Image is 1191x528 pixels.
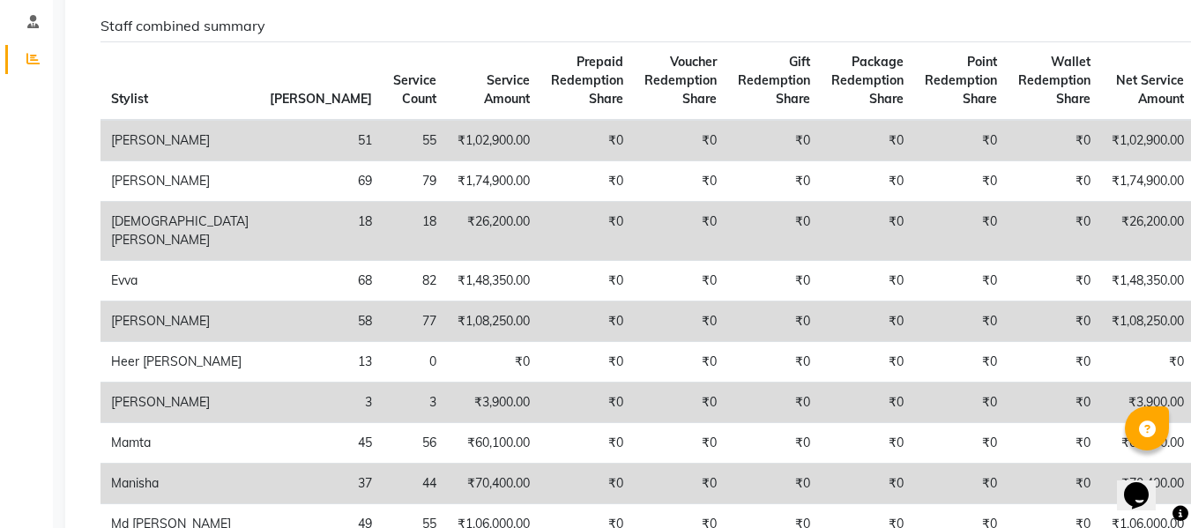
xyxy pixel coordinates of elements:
td: 56 [383,423,447,464]
td: ₹0 [821,464,914,504]
td: ₹0 [540,161,634,202]
td: ₹0 [634,161,727,202]
td: ₹0 [914,120,1008,161]
td: ₹0 [1008,383,1101,423]
span: Voucher Redemption Share [644,54,717,107]
td: ₹3,900.00 [447,383,540,423]
td: ₹0 [914,464,1008,504]
td: ₹0 [727,120,821,161]
td: ₹0 [914,161,1008,202]
span: Service Count [393,72,436,107]
td: ₹70,400.00 [447,464,540,504]
td: ₹0 [1008,301,1101,342]
td: ₹0 [727,161,821,202]
td: ₹0 [821,301,914,342]
td: 69 [259,161,383,202]
td: ₹0 [821,161,914,202]
span: Prepaid Redemption Share [551,54,623,107]
td: 77 [383,301,447,342]
td: Evva [100,261,259,301]
td: [PERSON_NAME] [100,161,259,202]
td: ₹0 [727,301,821,342]
td: ₹0 [540,423,634,464]
td: ₹0 [727,423,821,464]
td: 68 [259,261,383,301]
td: 0 [383,342,447,383]
td: 13 [259,342,383,383]
td: Mamta [100,423,259,464]
td: 18 [259,202,383,261]
td: ₹0 [727,464,821,504]
td: ₹0 [914,423,1008,464]
td: [PERSON_NAME] [100,301,259,342]
td: ₹0 [727,383,821,423]
span: Net Service Amount [1116,72,1184,107]
td: ₹0 [634,383,727,423]
td: 18 [383,202,447,261]
td: ₹0 [727,342,821,383]
span: Point Redemption Share [925,54,997,107]
td: ₹0 [1008,342,1101,383]
td: ₹1,08,250.00 [447,301,540,342]
td: ₹0 [1008,423,1101,464]
td: 55 [383,120,447,161]
td: ₹0 [1008,161,1101,202]
td: [PERSON_NAME] [100,120,259,161]
span: Service Amount [484,72,530,107]
td: ₹0 [634,423,727,464]
td: [DEMOGRAPHIC_DATA][PERSON_NAME] [100,202,259,261]
span: Gift Redemption Share [738,54,810,107]
td: ₹1,48,350.00 [447,261,540,301]
td: ₹0 [727,202,821,261]
td: ₹0 [540,202,634,261]
td: ₹0 [914,383,1008,423]
td: ₹0 [914,261,1008,301]
td: ₹1,02,900.00 [447,120,540,161]
td: ₹0 [914,342,1008,383]
td: ₹0 [540,383,634,423]
td: ₹0 [1008,464,1101,504]
td: Manisha [100,464,259,504]
td: 58 [259,301,383,342]
span: Package Redemption Share [831,54,904,107]
td: ₹0 [540,464,634,504]
td: ₹0 [634,342,727,383]
td: 45 [259,423,383,464]
td: ₹0 [634,301,727,342]
td: ₹0 [821,342,914,383]
td: ₹26,200.00 [447,202,540,261]
td: ₹0 [634,120,727,161]
td: ₹0 [540,120,634,161]
td: ₹0 [634,261,727,301]
td: ₹0 [1008,202,1101,261]
iframe: chat widget [1117,457,1173,510]
td: ₹0 [821,120,914,161]
td: ₹0 [447,342,540,383]
td: ₹0 [1008,120,1101,161]
td: 79 [383,161,447,202]
td: 3 [259,383,383,423]
td: ₹0 [821,423,914,464]
td: ₹0 [727,261,821,301]
td: 37 [259,464,383,504]
td: ₹0 [914,301,1008,342]
td: ₹0 [914,202,1008,261]
h6: Staff combined summary [100,18,1153,34]
td: 44 [383,464,447,504]
td: ₹1,74,900.00 [447,161,540,202]
td: ₹0 [540,301,634,342]
td: ₹60,100.00 [447,423,540,464]
td: 82 [383,261,447,301]
td: ₹0 [634,464,727,504]
td: ₹0 [821,383,914,423]
td: 3 [383,383,447,423]
span: Stylist [111,91,148,107]
span: Wallet Redemption Share [1018,54,1091,107]
td: ₹0 [1008,261,1101,301]
td: ₹0 [821,202,914,261]
span: [PERSON_NAME] [270,91,372,107]
td: 51 [259,120,383,161]
td: ₹0 [540,261,634,301]
td: ₹0 [634,202,727,261]
td: ₹0 [540,342,634,383]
